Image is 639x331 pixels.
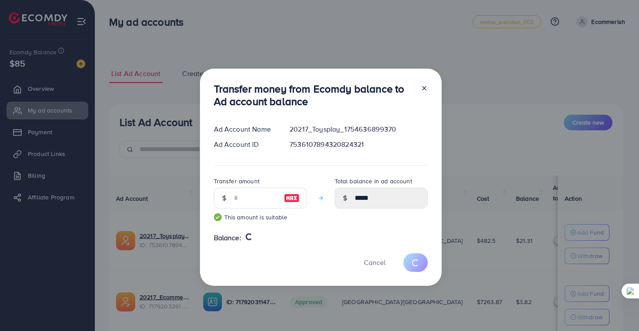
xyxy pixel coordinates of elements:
[283,139,434,149] div: 7536107894320824321
[602,292,632,324] iframe: Chat
[364,258,386,267] span: Cancel
[353,253,396,272] button: Cancel
[207,124,283,134] div: Ad Account Name
[214,177,260,185] label: Transfer amount
[335,177,412,185] label: Total balance in ad account
[214,233,241,243] span: Balance:
[284,193,300,203] img: image
[214,213,222,221] img: guide
[214,83,414,108] h3: Transfer money from Ecomdy balance to Ad account balance
[283,124,434,134] div: 20217_Toysplay_1754636899370
[214,213,307,222] small: This amount is suitable
[207,139,283,149] div: Ad Account ID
